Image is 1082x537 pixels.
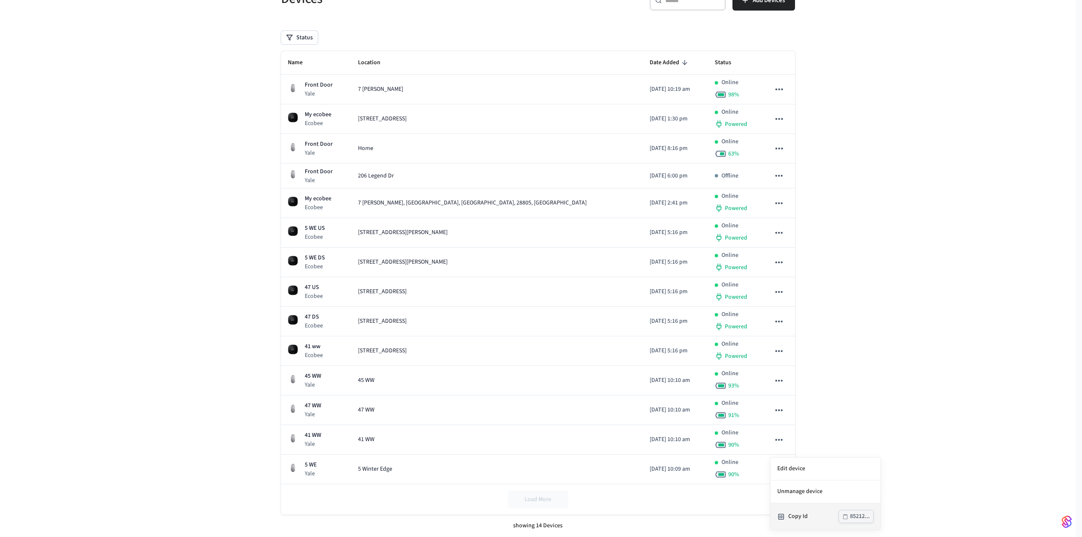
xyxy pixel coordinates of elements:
div: Copy Id [788,512,839,521]
div: 85212... [850,511,870,522]
img: SeamLogoGradient.69752ec5.svg [1062,515,1072,529]
li: Unmanage device [771,480,880,503]
li: Edit device [771,458,880,480]
button: 85212... [839,510,874,523]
